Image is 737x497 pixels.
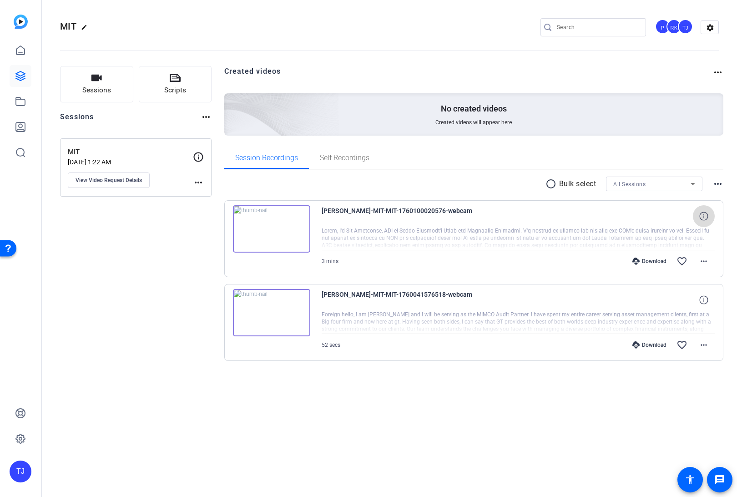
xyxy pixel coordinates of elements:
img: thumb-nail [233,289,310,336]
ngx-avatar: Parthiban [655,19,671,35]
p: No created videos [441,103,507,114]
img: blue-gradient.svg [14,15,28,29]
h2: Sessions [60,112,94,129]
img: Creted videos background [122,3,339,201]
span: Sessions [82,85,111,96]
span: Created videos will appear here [435,119,512,126]
mat-icon: favorite_border [676,256,687,267]
span: 52 secs [322,342,340,348]
span: Scripts [164,85,186,96]
mat-icon: radio_button_unchecked [545,178,559,189]
p: Bulk select [559,178,596,189]
mat-icon: more_horiz [712,178,723,189]
mat-icon: message [714,474,725,485]
ngx-avatar: Tyler Jackson [678,19,694,35]
span: Session Recordings [235,154,298,162]
input: Search [557,22,639,33]
button: View Video Request Details [68,172,150,188]
div: TJ [10,461,31,482]
img: thumb-nail [233,205,310,253]
button: Scripts [139,66,212,102]
ngx-avatar: Ron Kornegay [666,19,682,35]
span: MIT [60,21,76,32]
div: Download [628,341,671,349]
mat-icon: settings [701,21,719,35]
div: P [655,19,670,34]
h2: Created videos [224,66,713,84]
span: 3 mins [322,258,338,264]
div: Download [628,258,671,265]
span: All Sessions [613,181,646,188]
span: View Video Request Details [76,177,142,184]
span: [PERSON_NAME]-MIT-MIT-1760041576518-webcam [322,289,490,311]
mat-icon: accessibility [685,474,696,485]
mat-icon: more_horiz [698,340,709,350]
div: TJ [678,19,693,34]
p: [DATE] 1:22 AM [68,158,193,166]
span: [PERSON_NAME]-MIT-MIT-1760100020576-webcam [322,205,490,227]
div: RK [666,19,681,34]
span: Self Recordings [320,154,369,162]
p: MIT [68,147,193,157]
mat-icon: more_horiz [698,256,709,267]
mat-icon: more_horiz [712,67,723,78]
button: Sessions [60,66,133,102]
mat-icon: more_horiz [193,177,204,188]
mat-icon: favorite_border [676,340,687,350]
mat-icon: more_horiz [201,112,212,122]
mat-icon: edit [81,24,92,35]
